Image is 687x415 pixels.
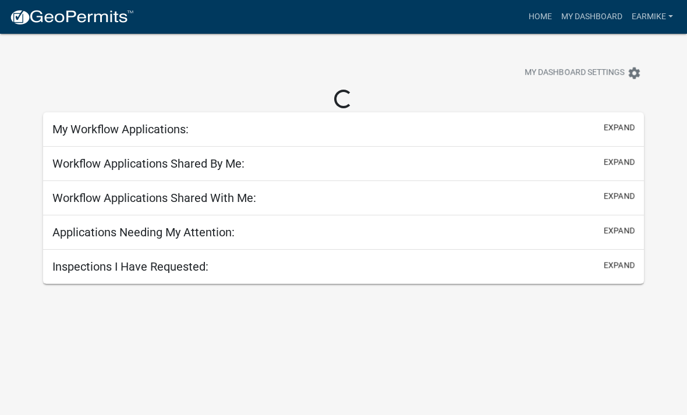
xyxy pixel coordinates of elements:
h5: Inspections I Have Requested: [52,260,208,274]
button: expand [604,156,635,168]
button: expand [604,259,635,271]
button: expand [604,225,635,237]
button: expand [604,190,635,203]
h5: Workflow Applications Shared By Me: [52,157,245,171]
a: EarMike [627,6,678,28]
button: expand [604,122,635,134]
i: settings [627,66,641,80]
a: My Dashboard [557,6,627,28]
h5: Applications Needing My Attention: [52,225,235,239]
h5: My Workflow Applications: [52,122,189,136]
span: My Dashboard Settings [525,66,625,80]
a: Home [524,6,557,28]
button: My Dashboard Settingssettings [515,62,650,84]
h5: Workflow Applications Shared With Me: [52,191,256,205]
